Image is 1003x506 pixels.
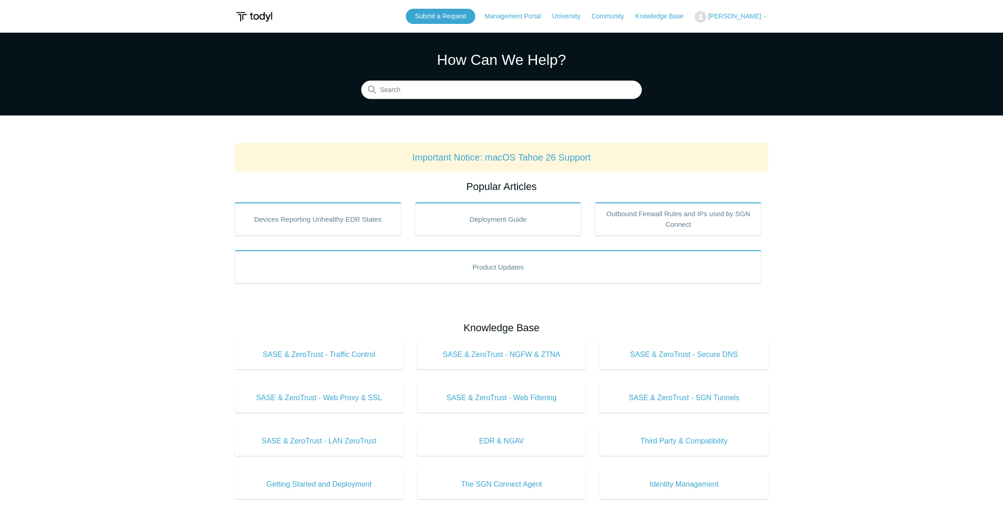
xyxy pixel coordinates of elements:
span: [PERSON_NAME] [708,12,761,20]
span: SASE & ZeroTrust - Web Filtering [431,392,572,403]
h2: Popular Articles [235,179,768,194]
a: Community [592,11,634,21]
a: SASE & ZeroTrust - LAN ZeroTrust [235,426,404,456]
span: SASE & ZeroTrust - Web Proxy & SSL [248,392,390,403]
a: EDR & NGAV [417,426,586,456]
span: SASE & ZeroTrust - LAN ZeroTrust [248,436,390,447]
a: Identity Management [599,470,768,499]
a: Getting Started and Deployment [235,470,404,499]
a: SASE & ZeroTrust - NGFW & ZTNA [417,340,586,369]
a: Devices Reporting Unhealthy EDR States [235,202,401,236]
a: SASE & ZeroTrust - Web Filtering [417,383,586,413]
span: SASE & ZeroTrust - Secure DNS [613,349,755,360]
a: Submit a Request [406,9,475,24]
input: Search [361,81,642,99]
span: SASE & ZeroTrust - Traffic Control [248,349,390,360]
a: SASE & ZeroTrust - Traffic Control [235,340,404,369]
a: Product Updates [235,250,761,283]
img: Todyl Support Center Help Center home page [235,8,274,25]
a: Outbound Firewall Rules and IPs used by SGN Connect [595,202,761,236]
h2: Knowledge Base [235,320,768,335]
span: Getting Started and Deployment [248,479,390,490]
a: SASE & ZeroTrust - Web Proxy & SSL [235,383,404,413]
a: Third Party & Compatibility [599,426,768,456]
a: The SGN Connect Agent [417,470,586,499]
span: The SGN Connect Agent [431,479,572,490]
span: Identity Management [613,479,755,490]
span: Third Party & Compatibility [613,436,755,447]
a: Important Notice: macOS Tahoe 26 Support [412,152,591,162]
a: University [552,11,589,21]
button: [PERSON_NAME] [695,11,768,23]
h1: How Can We Help? [361,49,642,71]
a: Management Portal [485,11,550,21]
span: SASE & ZeroTrust - NGFW & ZTNA [431,349,572,360]
span: EDR & NGAV [431,436,572,447]
a: SASE & ZeroTrust - SGN Tunnels [599,383,768,413]
a: Knowledge Base [635,11,693,21]
span: SASE & ZeroTrust - SGN Tunnels [613,392,755,403]
a: SASE & ZeroTrust - Secure DNS [599,340,768,369]
a: Deployment Guide [415,202,582,236]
